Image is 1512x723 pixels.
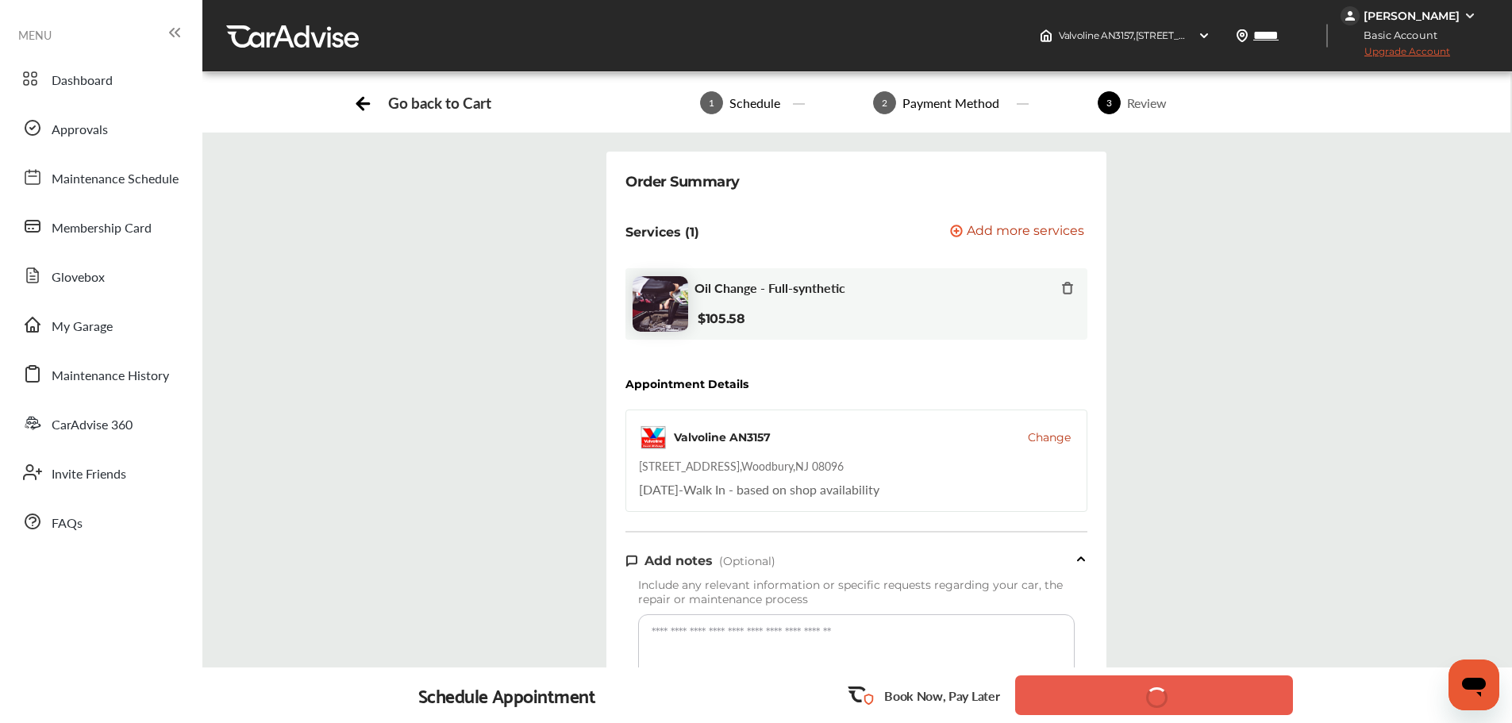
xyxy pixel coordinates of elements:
span: [DATE] [639,480,679,498]
img: header-divider.bc55588e.svg [1326,24,1328,48]
iframe: Button to launch messaging window [1449,660,1499,710]
span: Invite Friends [52,464,126,485]
span: Upgrade Account [1341,45,1450,65]
button: Confirm and Book [1015,675,1293,715]
button: Add more services [950,225,1084,240]
a: Maintenance Schedule [14,156,187,198]
div: Payment Method [896,94,1006,112]
div: Appointment Details [625,378,748,390]
span: Membership Card [52,218,152,239]
a: Add more services [950,225,1087,240]
span: Approvals [52,120,108,140]
img: logo-valvoline.png [639,423,668,452]
a: Dashboard [14,58,187,99]
span: - [679,480,683,498]
span: Valvoline AN3157 , [STREET_ADDRESS] Woodbury , NJ 08096 [1059,29,1324,41]
div: Review [1121,94,1173,112]
div: Order Summary [625,171,740,193]
span: MENU [18,29,52,41]
div: Go back to Cart [388,94,491,112]
span: 3 [1098,91,1121,114]
a: CarAdvise 360 [14,402,187,444]
img: jVpblrzwTbfkPYzPPzSLxeg0AAAAASUVORK5CYII= [1341,6,1360,25]
div: Schedule [723,94,787,112]
div: [PERSON_NAME] [1364,9,1460,23]
span: CarAdvise 360 [52,415,133,436]
img: header-home-logo.8d720a4f.svg [1040,29,1052,42]
span: Add more services [967,225,1084,240]
div: Schedule Appointment [418,684,596,706]
a: Glovebox [14,255,187,296]
span: Include any relevant information or specific requests regarding your car, the repair or maintenan... [638,578,1063,606]
p: Services (1) [625,225,699,240]
span: Glovebox [52,267,105,288]
div: [STREET_ADDRESS] , Woodbury , NJ 08096 [639,458,844,474]
a: Maintenance History [14,353,187,394]
img: note-icon.db9493fa.svg [625,554,638,567]
span: My Garage [52,317,113,337]
span: Basic Account [1342,27,1449,44]
span: Oil Change - Full-synthetic [694,280,845,295]
img: WGsFRI8htEPBVLJbROoPRyZpYNWhNONpIPPETTm6eUC0GeLEiAAAAAElFTkSuQmCC [1464,10,1476,22]
img: header-down-arrow.9dd2ce7d.svg [1198,29,1210,42]
a: Approvals [14,107,187,148]
span: Dashboard [52,71,113,91]
span: 1 [700,91,723,114]
a: My Garage [14,304,187,345]
button: Change [1028,429,1071,445]
div: Walk In - based on shop availability [639,480,879,498]
a: FAQs [14,501,187,542]
img: location_vector.a44bc228.svg [1236,29,1248,42]
span: 2 [873,91,896,114]
span: Maintenance History [52,366,169,386]
b: $105.58 [698,311,745,326]
span: Maintenance Schedule [52,169,179,190]
p: Book Now, Pay Later [884,686,999,705]
span: (Optional) [719,554,775,568]
div: Valvoline AN3157 [674,429,771,445]
img: oil-change-thumb.jpg [633,276,688,332]
a: Membership Card [14,206,187,247]
a: Invite Friends [14,452,187,493]
span: Add notes [644,553,713,568]
span: FAQs [52,513,83,534]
